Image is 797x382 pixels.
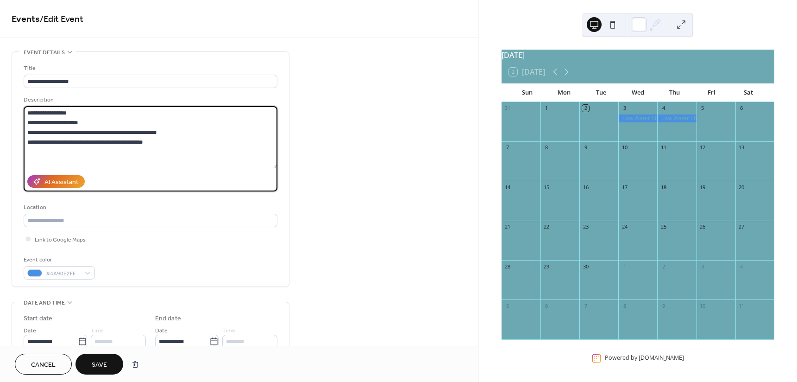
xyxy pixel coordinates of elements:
[92,360,107,370] span: Save
[738,302,745,309] div: 11
[621,105,628,112] div: 3
[639,354,684,362] a: [DOMAIN_NAME]
[91,326,104,336] span: Time
[621,184,628,191] div: 17
[504,302,511,309] div: 5
[660,223,667,230] div: 25
[582,184,589,191] div: 16
[40,10,83,28] span: / Edit Event
[583,83,620,102] div: Tue
[738,263,745,270] div: 4
[504,263,511,270] div: 28
[699,105,706,112] div: 5
[543,223,550,230] div: 22
[509,83,546,102] div: Sun
[660,184,667,191] div: 18
[660,263,667,270] div: 2
[24,314,52,324] div: Start date
[543,263,550,270] div: 29
[621,223,628,230] div: 24
[502,50,774,61] div: [DATE]
[46,269,80,279] span: #4A90E2FF
[621,144,628,151] div: 10
[24,64,276,73] div: Title
[15,354,72,375] button: Cancel
[738,223,745,230] div: 27
[155,314,181,324] div: End date
[582,263,589,270] div: 30
[24,298,65,308] span: Date and time
[656,83,693,102] div: Thu
[660,302,667,309] div: 9
[543,184,550,191] div: 15
[24,326,36,336] span: Date
[693,83,730,102] div: Fri
[657,115,696,122] div: Ewa Water Shutdown
[44,178,78,187] div: AI Assistant
[27,175,85,188] button: AI Assistant
[699,184,706,191] div: 19
[660,105,667,112] div: 4
[605,354,684,362] div: Powered by
[699,302,706,309] div: 10
[222,326,235,336] span: Time
[504,144,511,151] div: 7
[660,144,667,151] div: 11
[546,83,583,102] div: Mon
[582,144,589,151] div: 9
[504,105,511,112] div: 31
[155,326,168,336] span: Date
[738,184,745,191] div: 20
[31,360,56,370] span: Cancel
[699,223,706,230] div: 26
[582,302,589,309] div: 7
[618,115,657,122] div: Ewa Water Shutdown
[738,105,745,112] div: 6
[504,184,511,191] div: 14
[621,263,628,270] div: 1
[24,255,93,265] div: Event color
[75,354,123,375] button: Save
[12,10,40,28] a: Events
[699,263,706,270] div: 3
[738,144,745,151] div: 13
[35,235,86,245] span: Link to Google Maps
[543,302,550,309] div: 6
[543,105,550,112] div: 1
[621,302,628,309] div: 8
[543,144,550,151] div: 8
[730,83,767,102] div: Sat
[619,83,656,102] div: Wed
[699,144,706,151] div: 12
[582,105,589,112] div: 2
[24,95,276,105] div: Description
[24,203,276,212] div: Location
[504,223,511,230] div: 21
[24,48,65,57] span: Event details
[582,223,589,230] div: 23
